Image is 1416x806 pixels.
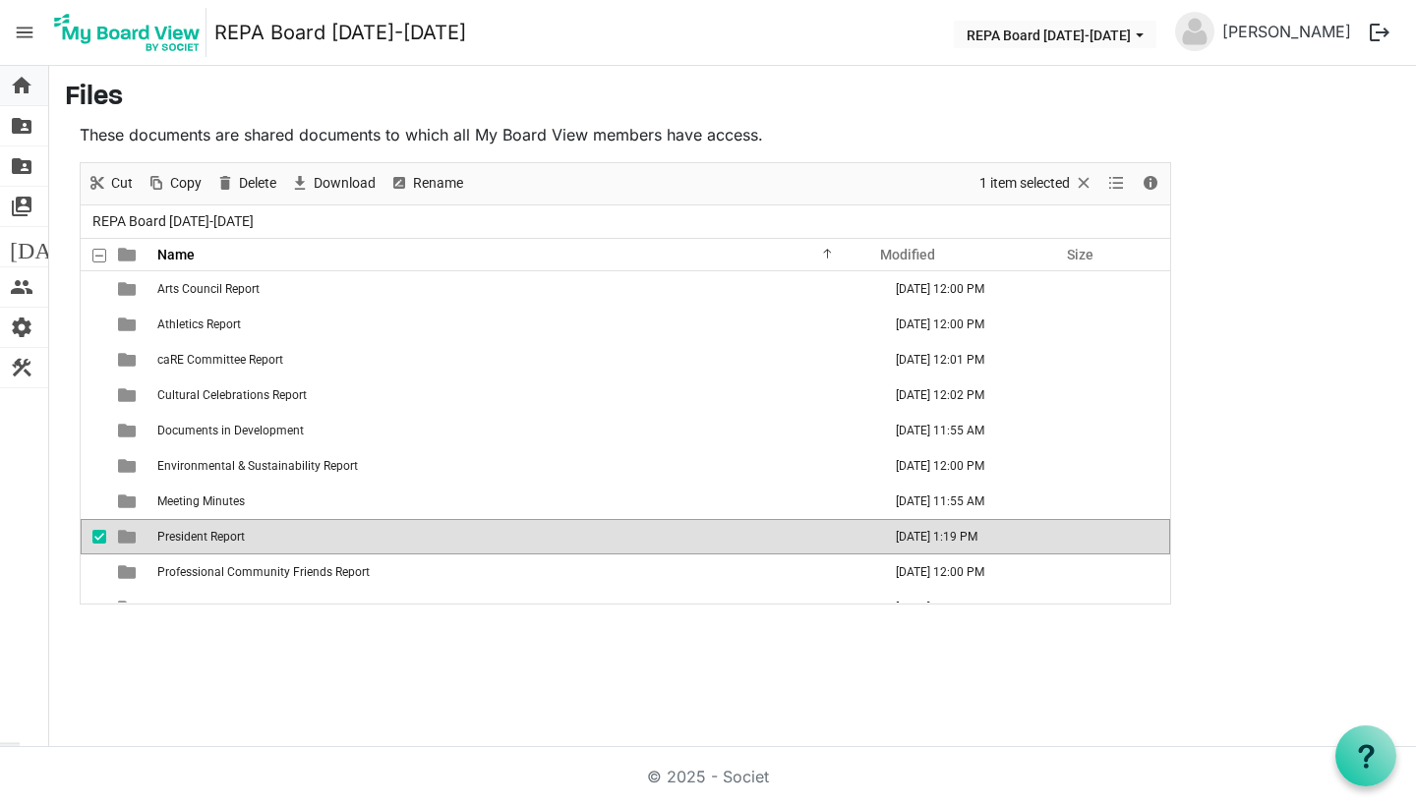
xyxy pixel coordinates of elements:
[875,271,1062,307] td: August 15, 2025 12:00 PM column header Modified
[109,171,135,196] span: Cut
[287,171,380,196] button: Download
[386,171,467,196] button: Rename
[237,171,278,196] span: Delete
[954,21,1156,48] button: REPA Board 2025-2026 dropdownbutton
[875,307,1062,342] td: August 15, 2025 12:00 PM column header Modified
[214,13,466,52] a: REPA Board [DATE]-[DATE]
[977,171,1072,196] span: 1 item selected
[106,307,151,342] td: is template cell column header type
[10,66,33,105] span: home
[168,171,204,196] span: Copy
[1062,271,1170,307] td: is template cell column header Size
[647,767,769,786] a: © 2025 - Societ
[1134,163,1167,204] div: Details
[151,448,875,484] td: Environmental & Sustainability Report is template cell column header Name
[10,267,33,307] span: people
[212,171,280,196] button: Delete
[106,554,151,590] td: is template cell column header type
[106,519,151,554] td: is template cell column header type
[208,163,283,204] div: Delete
[157,388,307,402] span: Cultural Celebrations Report
[976,171,1097,196] button: Selection
[10,106,33,145] span: folder_shared
[106,448,151,484] td: is template cell column header type
[81,377,106,413] td: checkbox
[875,590,1062,625] td: August 15, 2025 12:02 PM column header Modified
[1062,590,1170,625] td: is template cell column header Size
[875,342,1062,377] td: August 15, 2025 12:01 PM column header Modified
[151,271,875,307] td: Arts Council Report is template cell column header Name
[151,590,875,625] td: REpals Report is template cell column header Name
[106,342,151,377] td: is template cell column header type
[151,554,875,590] td: Professional Community Friends Report is template cell column header Name
[1104,171,1128,196] button: View dropdownbutton
[411,171,465,196] span: Rename
[1214,12,1359,51] a: [PERSON_NAME]
[10,308,33,347] span: settings
[875,448,1062,484] td: August 15, 2025 12:00 PM column header Modified
[1062,307,1170,342] td: is template cell column header Size
[106,413,151,448] td: is template cell column header type
[973,163,1100,204] div: Clear selection
[106,590,151,625] td: is template cell column header type
[1062,519,1170,554] td: is template cell column header Size
[81,590,106,625] td: checkbox
[151,307,875,342] td: Athletics Report is template cell column header Name
[144,171,206,196] button: Copy
[875,519,1062,554] td: August 18, 2025 1:19 PM column header Modified
[157,494,245,508] span: Meeting Minutes
[85,171,137,196] button: Cut
[48,8,206,57] img: My Board View Logo
[151,413,875,448] td: Documents in Development is template cell column header Name
[1062,554,1170,590] td: is template cell column header Size
[6,14,43,51] span: menu
[65,82,1400,115] h3: Files
[875,413,1062,448] td: August 15, 2025 11:55 AM column header Modified
[81,448,106,484] td: checkbox
[81,342,106,377] td: checkbox
[875,484,1062,519] td: August 15, 2025 11:55 AM column header Modified
[383,163,470,204] div: Rename
[1175,12,1214,51] img: no-profile-picture.svg
[88,209,258,234] span: REPA Board [DATE]-[DATE]
[157,353,283,367] span: caRE Committee Report
[157,530,245,544] span: President Report
[1067,247,1093,262] span: Size
[880,247,935,262] span: Modified
[1062,342,1170,377] td: is template cell column header Size
[157,282,260,296] span: Arts Council Report
[106,377,151,413] td: is template cell column header type
[151,519,875,554] td: President Report is template cell column header Name
[1100,163,1134,204] div: View
[1062,448,1170,484] td: is template cell column header Size
[48,8,214,57] a: My Board View Logo
[283,163,383,204] div: Download
[151,484,875,519] td: Meeting Minutes is template cell column header Name
[10,146,33,186] span: folder_shared
[312,171,378,196] span: Download
[81,271,106,307] td: checkbox
[10,227,86,266] span: [DATE]
[1062,484,1170,519] td: is template cell column header Size
[1359,12,1400,53] button: logout
[1062,413,1170,448] td: is template cell column header Size
[106,271,151,307] td: is template cell column header type
[81,519,106,554] td: checkbox
[81,163,140,204] div: Cut
[157,424,304,437] span: Documents in Development
[106,484,151,519] td: is template cell column header type
[875,554,1062,590] td: August 15, 2025 12:00 PM column header Modified
[875,377,1062,413] td: August 15, 2025 12:02 PM column header Modified
[140,163,208,204] div: Copy
[157,247,195,262] span: Name
[10,187,33,226] span: switch_account
[157,459,358,473] span: Environmental & Sustainability Report
[81,484,106,519] td: checkbox
[81,413,106,448] td: checkbox
[80,123,1171,146] p: These documents are shared documents to which all My Board View members have access.
[151,342,875,377] td: caRE Committee Report is template cell column header Name
[81,307,106,342] td: checkbox
[157,601,231,614] span: REpals Report
[1138,171,1164,196] button: Details
[10,348,33,387] span: construction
